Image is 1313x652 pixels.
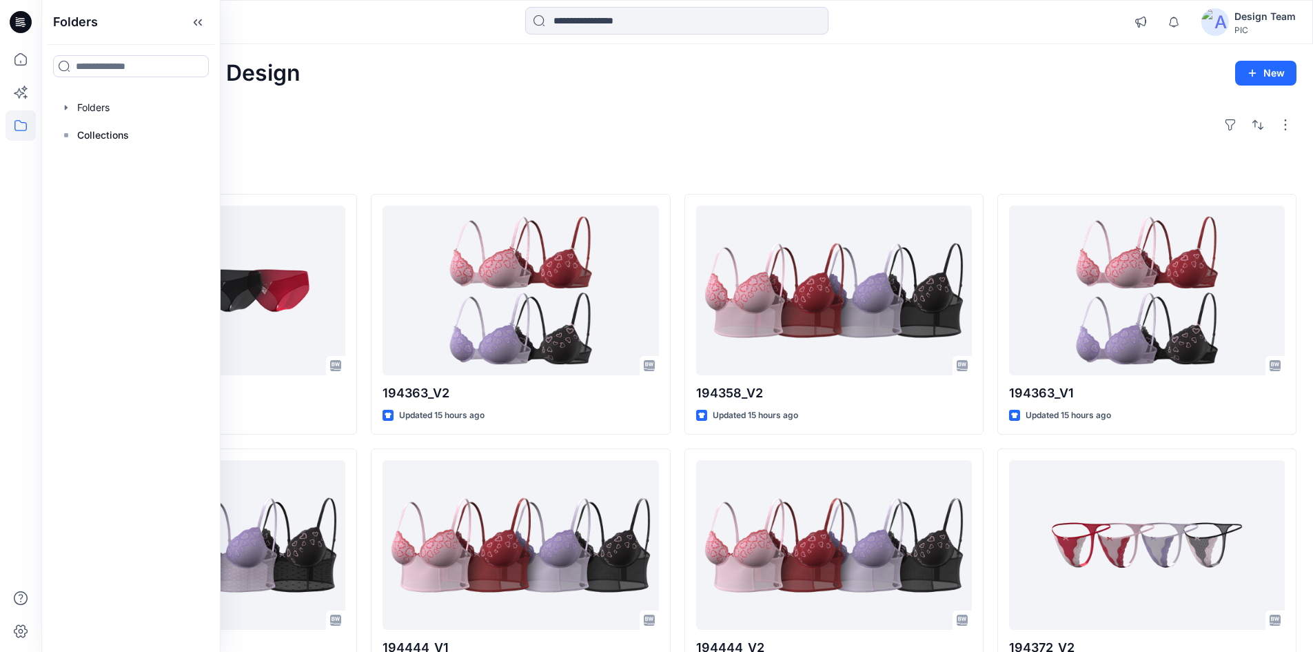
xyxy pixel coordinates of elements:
[1009,460,1285,631] a: 194372_V2
[1026,408,1111,423] p: Updated 15 hours ago
[696,460,972,631] a: 194444_V2
[1009,384,1285,403] p: 194363_V1
[1235,61,1296,86] button: New
[713,408,798,423] p: Updated 15 hours ago
[383,384,658,403] p: 194363_V2
[1234,8,1296,25] div: Design Team
[696,206,972,376] a: 194358_V2
[383,206,658,376] a: 194363_V2
[399,408,485,423] p: Updated 15 hours ago
[1009,206,1285,376] a: 194363_V1
[383,460,658,631] a: 194444_V1
[77,127,129,144] p: Collections
[1201,8,1229,36] img: avatar
[1234,25,1296,35] div: PIC
[696,384,972,403] p: 194358_V2
[58,164,1296,180] h4: Styles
